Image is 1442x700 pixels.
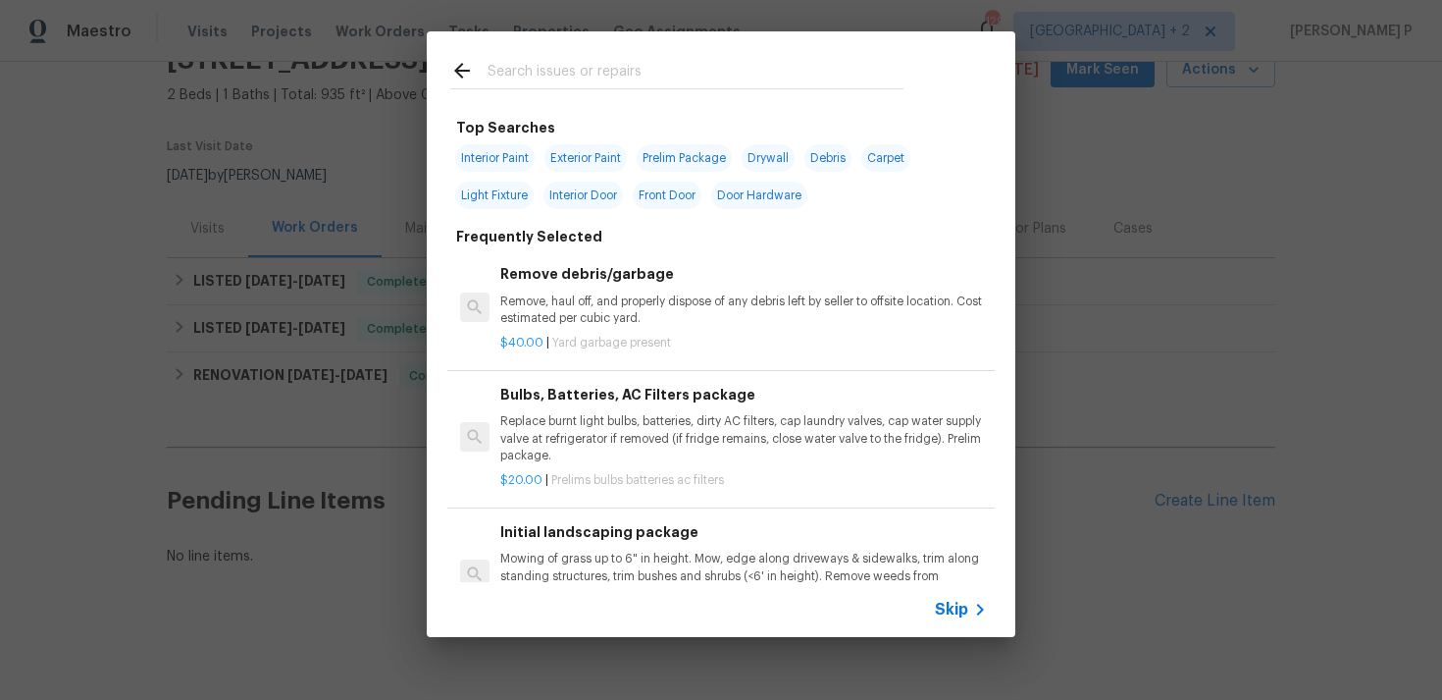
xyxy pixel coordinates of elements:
[637,144,732,172] span: Prelim Package
[500,294,987,327] p: Remove, haul off, and properly dispose of any debris left by seller to offsite location. Cost est...
[551,474,724,486] span: Prelims bulbs batteries ac filters
[804,144,851,172] span: Debris
[488,59,903,88] input: Search issues or repairs
[500,521,987,543] h6: Initial landscaping package
[500,384,987,405] h6: Bulbs, Batteries, AC Filters package
[455,144,535,172] span: Interior Paint
[500,337,543,349] span: $40.00
[456,226,602,247] h6: Frequently Selected
[544,144,627,172] span: Exterior Paint
[500,474,542,486] span: $20.00
[552,337,671,349] span: Yard garbage present
[711,182,807,209] span: Door Hardware
[935,600,968,619] span: Skip
[861,144,910,172] span: Carpet
[633,182,701,209] span: Front Door
[543,182,623,209] span: Interior Door
[742,144,795,172] span: Drywall
[500,413,987,463] p: Replace burnt light bulbs, batteries, dirty AC filters, cap laundry valves, cap water supply valv...
[455,182,534,209] span: Light Fixture
[456,117,555,138] h6: Top Searches
[500,263,987,285] h6: Remove debris/garbage
[500,335,987,351] p: |
[500,472,987,489] p: |
[500,551,987,601] p: Mowing of grass up to 6" in height. Mow, edge along driveways & sidewalks, trim along standing st...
